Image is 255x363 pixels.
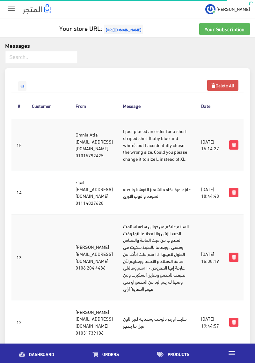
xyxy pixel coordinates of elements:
td: [PERSON_NAME] [EMAIL_ADDRESS][DOMAIN_NAME] 01031739106 [70,300,118,344]
a: Products [138,345,208,361]
a: Your Subscription [199,23,250,35]
td: [DATE] 19:44:57 [196,300,224,344]
td: Omnia Atia [EMAIL_ADDRESS][DOMAIN_NAME] 01015792425 [70,119,118,170]
td: I just placed an order for a short striped shirt (baby blue and white), but I accidentally chose ... [118,119,196,170]
span: Dashboard [29,350,54,358]
img: . [23,4,51,14]
img: ... [205,4,215,14]
span: 15 [18,81,26,91]
td: عايزه اعرف خامه الشيميز الفوشيا والجيبه السوده والتوب الازرق [118,170,196,214]
td: 12 [11,300,27,344]
th: From [70,93,118,119]
a: Your store URL:[URL][DOMAIN_NAME] [59,22,145,34]
td: السلام عليكم من حوالى ساعة استلمت الجيبه الزيتى وانا فعلا عاينتها وقت المندوب من حيث الخامة والمق... [118,214,196,300]
td: [DATE] 18:44:48 [196,170,224,214]
iframe: Drift Widget Chat Controller [223,319,247,344]
a: Delete All [207,80,238,91]
td: [PERSON_NAME] [EMAIL_ADDRESS][DOMAIN_NAME] 0106 204 4486 [70,214,118,300]
a: Orders [73,345,138,361]
td: 15 [11,119,27,170]
span: Products [168,350,189,358]
span: Orders [102,350,119,358]
td: 13 [11,214,27,300]
th: Message [118,93,196,119]
span: [URL][DOMAIN_NAME] [104,25,143,34]
input: Search... [5,51,77,63]
td: طلبت اوردر دلوقت ومحتاجه اغير اللون قبل ما يتجهز [118,300,196,344]
i:  [228,349,236,357]
td: اسراء [EMAIL_ADDRESS][DOMAIN_NAME] 01114827628 [70,170,118,214]
i:  [7,4,16,14]
th: # [11,93,27,119]
td: 14 [11,170,27,214]
h4: Messages [5,42,250,48]
th: Customer [27,93,70,119]
td: [DATE] 16:38:19 [196,214,224,300]
span: [PERSON_NAME] [216,5,250,13]
th: Date [196,93,224,119]
a: ... [PERSON_NAME] [205,4,250,14]
td: [DATE] 15:14:27 [196,119,224,170]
